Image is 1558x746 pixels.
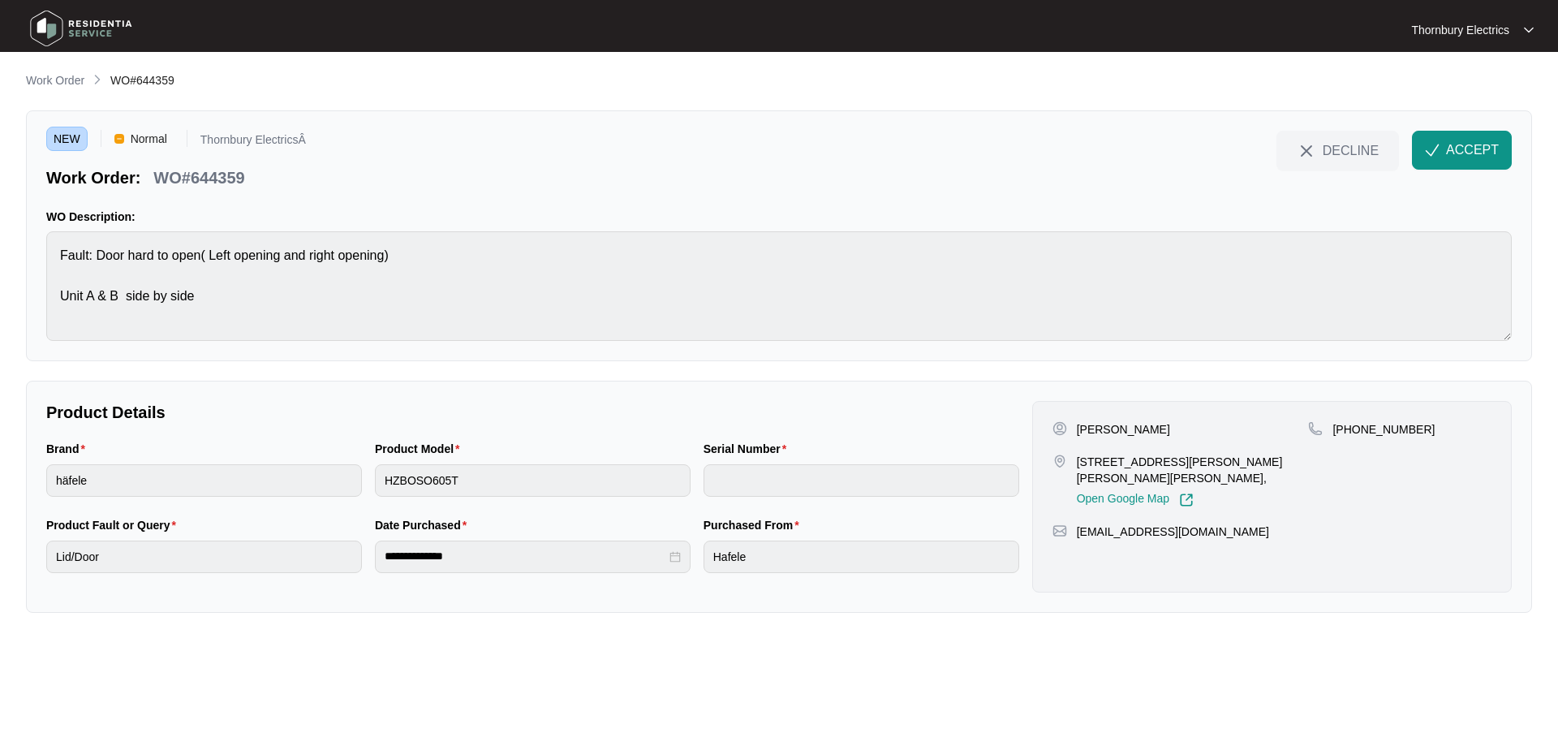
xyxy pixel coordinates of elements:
[1297,141,1316,161] img: close-Icon
[23,72,88,90] a: Work Order
[46,517,183,533] label: Product Fault or Query
[1052,454,1067,468] img: map-pin
[1323,141,1379,159] span: DECLINE
[1412,131,1512,170] button: check-IconACCEPT
[26,72,84,88] p: Work Order
[46,464,362,497] input: Brand
[1524,26,1534,34] img: dropdown arrow
[1052,524,1067,538] img: map-pin
[1425,143,1440,157] img: check-Icon
[200,134,306,151] p: Thornbury ElectricsÂ
[1446,140,1499,160] span: ACCEPT
[46,541,362,573] input: Product Fault or Query
[1077,524,1269,540] p: [EMAIL_ADDRESS][DOMAIN_NAME]
[1332,421,1435,438] p: [PHONE_NUMBER]
[375,441,467,457] label: Product Model
[704,441,793,457] label: Serial Number
[1308,421,1323,436] img: map-pin
[46,231,1512,341] textarea: Fault: Door hard to open( Left opening and right opening) Unit A & B side by side
[114,134,124,144] img: Vercel Logo
[375,464,691,497] input: Product Model
[1276,131,1399,170] button: close-IconDECLINE
[153,166,244,189] p: WO#644359
[375,517,473,533] label: Date Purchased
[1052,421,1067,436] img: user-pin
[704,541,1019,573] input: Purchased From
[46,209,1512,225] p: WO Description:
[385,548,666,565] input: Date Purchased
[91,73,104,86] img: chevron-right
[46,401,1019,424] p: Product Details
[46,127,88,151] span: NEW
[110,74,174,87] span: WO#644359
[704,464,1019,497] input: Serial Number
[124,127,174,151] span: Normal
[24,4,138,53] img: residentia service logo
[46,166,140,189] p: Work Order:
[1077,493,1194,507] a: Open Google Map
[1077,454,1309,486] p: [STREET_ADDRESS][PERSON_NAME][PERSON_NAME][PERSON_NAME],
[1179,493,1194,507] img: Link-External
[1077,421,1170,438] p: [PERSON_NAME]
[704,517,806,533] label: Purchased From
[46,441,92,457] label: Brand
[1411,22,1509,38] p: Thornbury Electrics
